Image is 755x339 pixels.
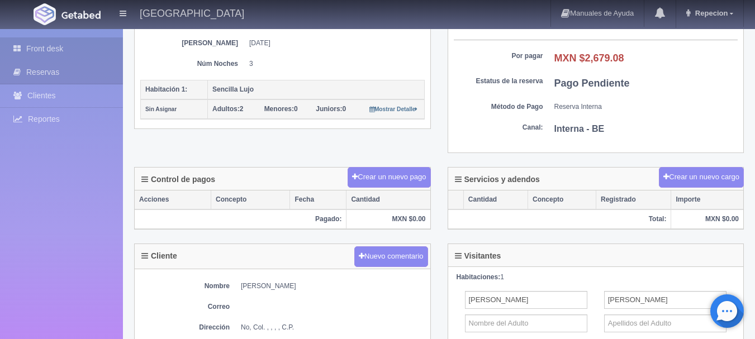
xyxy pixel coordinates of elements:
h4: Control de pagos [141,175,215,184]
h4: Visitantes [455,252,501,260]
dd: 3 [249,59,416,69]
dt: Correo [140,302,230,312]
dd: Reserva Interna [554,102,738,112]
dt: Canal: [454,123,543,132]
strong: Juniors: [316,105,342,113]
span: 0 [264,105,298,113]
b: Interna - BE [554,124,605,133]
button: Nuevo comentario [354,246,428,267]
th: MXN $0.00 [346,209,430,229]
th: MXN $0.00 [671,209,743,229]
span: 2 [212,105,243,113]
h4: Cliente [141,252,177,260]
dt: Método de Pago [454,102,543,112]
small: Mostrar Detalle [369,106,418,112]
strong: Menores: [264,105,294,113]
th: Importe [671,190,743,209]
th: Pagado: [135,209,346,229]
b: MXN $2,679.08 [554,52,624,64]
th: Acciones [135,190,211,209]
input: Nombre del Adulto [465,291,587,309]
a: Mostrar Detalle [369,105,418,113]
h4: Servicios y adendos [455,175,540,184]
img: Getabed [61,11,101,19]
th: Fecha [290,190,346,209]
dd: [DATE] [249,39,416,48]
dd: No, Col. , , , , C.P. [241,323,425,332]
th: Sencilla Lujo [208,80,425,99]
b: Habitación 1: [145,85,187,93]
img: Getabed [34,3,56,25]
th: Cantidad [463,190,528,209]
small: Sin Asignar [145,106,177,112]
strong: Adultos: [212,105,240,113]
span: 0 [316,105,346,113]
h4: [GEOGRAPHIC_DATA] [140,6,244,20]
th: Concepto [528,190,596,209]
div: 1 [457,273,735,282]
strong: Habitaciones: [457,273,501,281]
th: Concepto [211,190,290,209]
dt: [PERSON_NAME] [149,39,238,48]
th: Cantidad [346,190,430,209]
button: Crear un nuevo cargo [659,167,744,188]
dt: Nombre [140,281,230,291]
b: Pago Pendiente [554,78,630,89]
button: Crear un nuevo pago [348,167,430,188]
input: Apellidos del Adulto [604,291,726,309]
dd: [PERSON_NAME] [241,281,425,291]
span: Repecion [692,9,728,17]
th: Total: [448,209,671,229]
th: Registrado [596,190,671,209]
dt: Estatus de la reserva [454,77,543,86]
dt: Por pagar [454,51,543,61]
dt: Núm Noches [149,59,238,69]
input: Nombre del Adulto [465,314,587,332]
dt: Dirección [140,323,230,332]
input: Apellidos del Adulto [604,314,726,332]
